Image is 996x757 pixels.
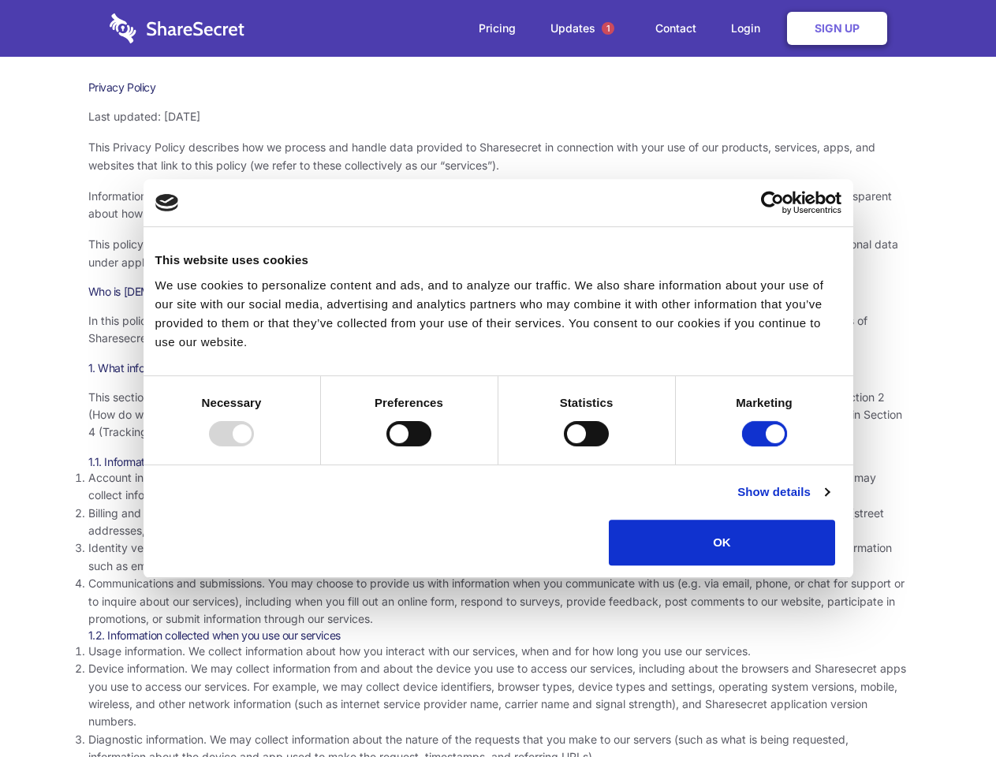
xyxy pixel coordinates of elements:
span: Identity verification information. Some services require you to verify your identity as part of c... [88,541,892,572]
span: Usage information. We collect information about how you interact with our services, when and for ... [88,644,751,658]
span: Who is [DEMOGRAPHIC_DATA]? [88,285,246,298]
span: This Privacy Policy describes how we process and handle data provided to Sharesecret in connectio... [88,140,875,171]
strong: Preferences [375,396,443,409]
a: Sign Up [787,12,887,45]
p: Last updated: [DATE] [88,108,908,125]
span: 1. What information do we collect about you? [88,361,306,375]
span: 1.1. Information you provide to us [88,455,247,468]
strong: Necessary [202,396,262,409]
strong: Statistics [560,396,614,409]
span: Billing and payment information. In order to purchase a service, you may need to provide us with ... [88,506,884,537]
span: This section describes the various types of information we collect from and about you. To underst... [88,390,902,439]
span: Communications and submissions. You may choose to provide us with information when you communicat... [88,576,905,625]
a: Show details [737,483,829,502]
a: Pricing [463,4,532,53]
span: 1 [602,22,614,35]
span: Information security and privacy are at the heart of what Sharesecret values and promotes as a co... [88,189,892,220]
span: Account information. Our services generally require you to create an account before you can acces... [88,471,876,502]
button: OK [609,520,835,565]
span: This policy uses the term “personal data” to refer to information that is related to an identifie... [88,237,898,268]
div: This website uses cookies [155,251,841,270]
div: We use cookies to personalize content and ads, and to analyze our traffic. We also share informat... [155,276,841,352]
span: In this policy, “Sharesecret,” “we,” “us,” and “our” refer to Sharesecret Inc., a U.S. company. S... [88,314,867,345]
a: Usercentrics Cookiebot - opens in a new window [703,191,841,214]
img: logo-wordmark-white-trans-d4663122ce5f474addd5e946df7df03e33cb6a1c49d2221995e7729f52c070b2.svg [110,13,244,43]
span: Device information. We may collect information from and about the device you use to access our se... [88,662,906,728]
a: Login [715,4,784,53]
span: 1.2. Information collected when you use our services [88,628,341,642]
img: logo [155,194,179,211]
strong: Marketing [736,396,793,409]
a: Contact [640,4,712,53]
h1: Privacy Policy [88,80,908,95]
